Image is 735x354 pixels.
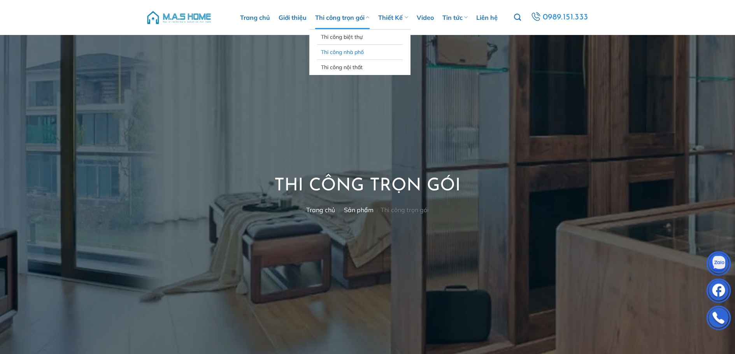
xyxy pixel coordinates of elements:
[274,175,461,198] h1: Thi công trọn gói
[377,206,379,214] span: /
[417,6,434,29] a: Video
[146,6,212,29] img: M.A.S HOME – Tổng Thầu Thiết Kế Và Xây Nhà Trọn Gói
[707,307,730,331] img: Phone
[274,206,461,214] nav: Thi công trọn gói
[707,253,730,276] img: Zalo
[378,6,408,29] a: Thiết Kế
[321,60,399,75] a: Thi công nội thất
[339,206,340,214] span: /
[543,11,588,24] span: 0989.151.333
[530,10,589,24] a: 0989.151.333
[344,206,374,214] a: Sản phẩm
[321,45,399,59] a: Thi công nhà phố
[442,6,468,29] a: Tin tức
[306,206,335,214] a: Trang chủ
[514,9,521,26] a: Tìm kiếm
[707,280,730,303] img: Facebook
[476,6,498,29] a: Liên hệ
[240,6,270,29] a: Trang chủ
[321,30,399,44] a: Thi công biệt thự
[315,6,370,29] a: Thi công trọn gói
[279,6,307,29] a: Giới thiệu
